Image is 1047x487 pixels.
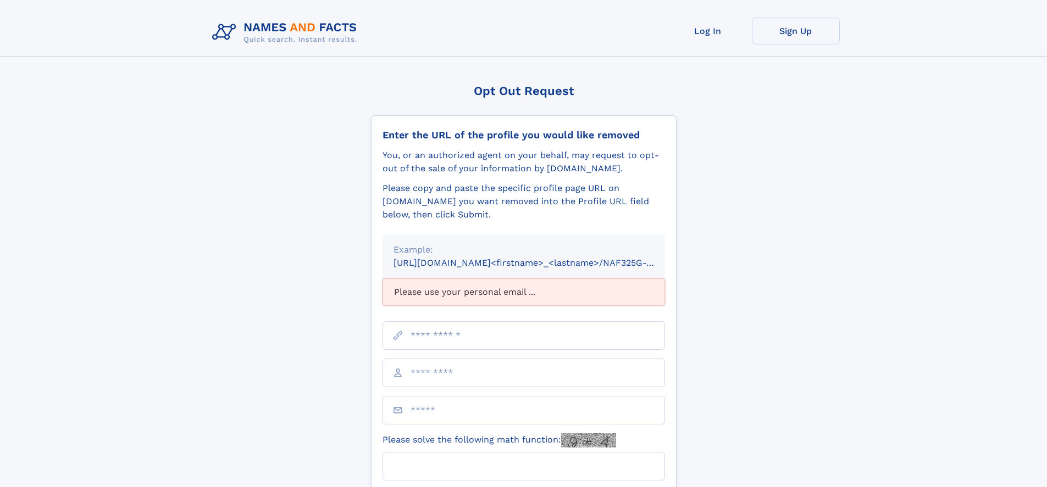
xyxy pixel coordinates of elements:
div: Example: [394,243,654,256]
a: Sign Up [752,18,840,44]
small: [URL][DOMAIN_NAME]<firstname>_<lastname>/NAF325G-xxxxxxxx [394,258,686,268]
img: Logo Names and Facts [208,18,366,47]
div: Please use your personal email ... [383,278,665,306]
label: Please solve the following math function: [383,433,616,447]
div: Enter the URL of the profile you would like removed [383,129,665,141]
div: Please copy and paste the specific profile page URL on [DOMAIN_NAME] you want removed into the Pr... [383,182,665,221]
div: Opt Out Request [371,84,677,98]
div: You, or an authorized agent on your behalf, may request to opt-out of the sale of your informatio... [383,149,665,175]
a: Log In [664,18,752,44]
